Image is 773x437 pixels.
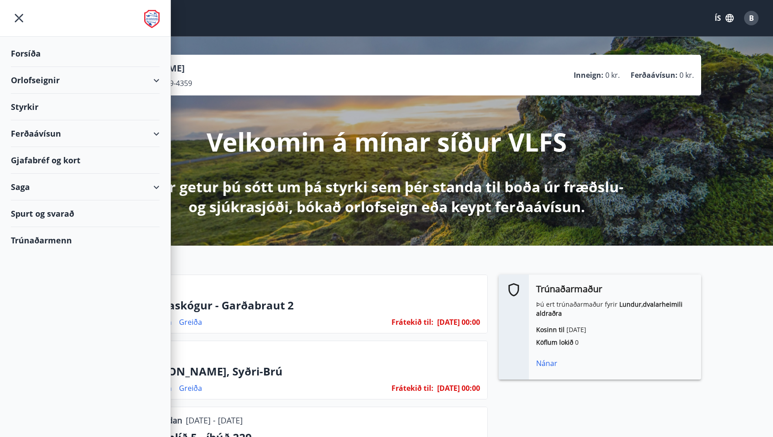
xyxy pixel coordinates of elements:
span: 0 kr. [605,70,620,80]
p: [DATE] - [DATE] [186,414,243,426]
p: Reykjaskógur - Garðabraut 2 [138,298,480,313]
span: 0 kr. [679,70,694,80]
span: [DATE] [566,325,586,334]
a: Greiða [179,383,202,393]
span: [DATE] 00:00 [437,383,480,393]
p: Þú ert trúnaðarmaður fyrir [536,300,694,318]
span: [DATE] 00:00 [437,317,480,327]
div: Saga [11,174,160,200]
p: Köflum lokið [536,338,694,347]
p: Velkomin á mínar síður VLFS [207,124,567,159]
button: menu [11,10,27,26]
button: ÍS [710,10,739,26]
div: Trúnaðarmenn [11,227,160,253]
h6: Trúnaðarmaður [536,282,694,296]
button: B [740,7,762,29]
p: Inneign : [574,70,603,80]
p: Kosinn til [536,325,694,334]
span: B [749,13,754,23]
div: Nánar [536,358,694,369]
a: Greiða [179,317,202,327]
div: Gjafabréf og kort [11,147,160,174]
span: Frátekið til : [391,317,434,327]
p: Ferðaávísun : [631,70,678,80]
span: Frátekið til : [391,383,434,393]
img: union_logo [144,10,160,28]
div: Spurt og svarað [11,200,160,227]
div: Forsíða [11,40,160,67]
p: [PERSON_NAME], Syðri-Brú [138,364,480,379]
div: Ferðaávísun [11,120,160,147]
div: Orlofseignir [11,67,160,94]
div: Styrkir [11,94,160,120]
strong: Lundur,dvalarheimili aldraðra [536,300,683,318]
p: Hér getur þú sótt um þá styrki sem þér standa til boða úr fræðslu- og sjúkrasjóði, bókað orlofsei... [148,177,625,217]
span: 0 [575,338,579,347]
